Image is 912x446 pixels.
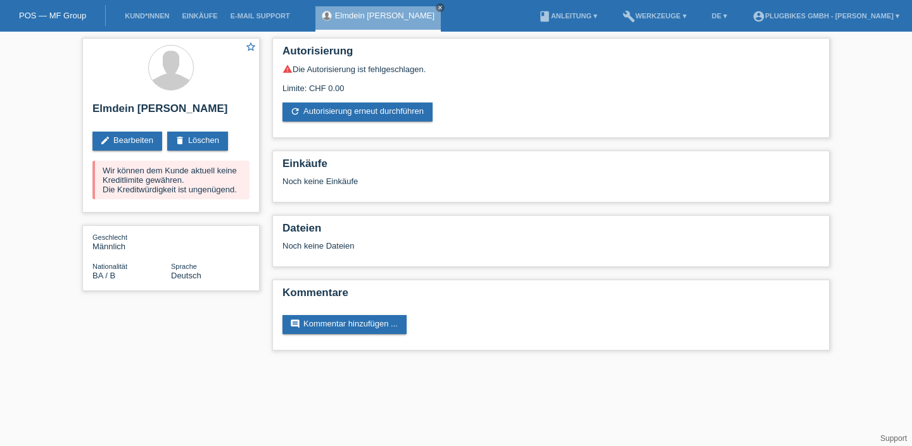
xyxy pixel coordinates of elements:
a: Einkäufe [175,12,224,20]
span: Bosnien und Herzegowina / B / 13.01.1999 [92,271,115,280]
a: close [436,3,445,12]
h2: Autorisierung [282,45,820,64]
i: warning [282,64,293,74]
h2: Elmdein [PERSON_NAME] [92,102,250,121]
div: Wir können dem Kunde aktuell keine Kreditlimite gewähren. Die Kreditwürdigkeit ist ungenügend. [92,161,250,199]
i: star_border [245,41,256,53]
a: Support [880,434,907,443]
i: delete [175,135,185,146]
i: book [538,10,551,23]
a: Elmdein [PERSON_NAME] [335,11,435,20]
div: Noch keine Einkäufe [282,177,820,195]
h2: Kommentare [282,287,820,306]
i: close [437,4,443,11]
a: E-Mail Support [224,12,296,20]
a: star_border [245,41,256,54]
div: Noch keine Dateien [282,241,669,251]
a: bookAnleitung ▾ [532,12,604,20]
i: edit [100,135,110,146]
h2: Einkäufe [282,158,820,177]
a: refreshAutorisierung erneut durchführen [282,102,433,121]
a: POS — MF Group [19,11,86,20]
div: Männlich [92,232,171,251]
div: Limite: CHF 0.00 [282,74,820,93]
span: Deutsch [171,271,201,280]
i: comment [290,319,300,329]
a: buildWerkzeuge ▾ [616,12,693,20]
a: commentKommentar hinzufügen ... [282,315,407,334]
i: build [623,10,635,23]
h2: Dateien [282,222,820,241]
span: Nationalität [92,263,127,270]
a: DE ▾ [706,12,733,20]
div: Die Autorisierung ist fehlgeschlagen. [282,64,820,74]
i: refresh [290,106,300,116]
a: Kund*innen [118,12,175,20]
span: Geschlecht [92,233,127,241]
i: account_circle [752,10,765,23]
a: deleteLöschen [167,132,228,151]
a: editBearbeiten [92,132,162,151]
span: Sprache [171,263,197,270]
a: account_circlePlugBikes GmbH - [PERSON_NAME] ▾ [746,12,906,20]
